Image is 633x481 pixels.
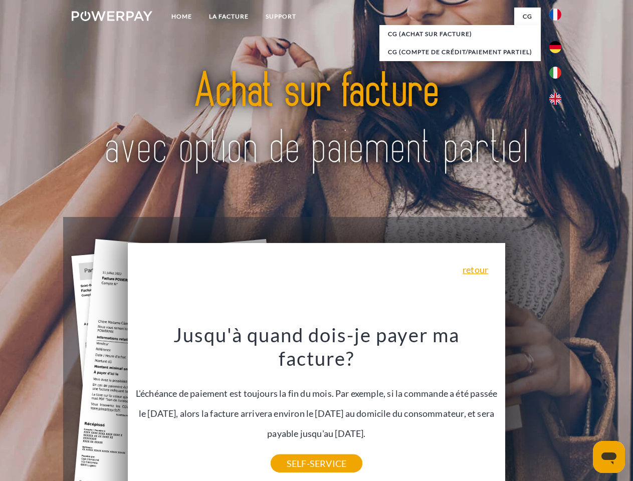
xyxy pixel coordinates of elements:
[134,323,500,463] div: L'échéance de paiement est toujours la fin du mois. Par exemple, si la commande a été passée le [...
[549,41,561,53] img: de
[379,43,541,61] a: CG (Compte de crédit/paiement partiel)
[257,8,305,26] a: Support
[379,25,541,43] a: CG (achat sur facture)
[134,323,500,371] h3: Jusqu'à quand dois-je payer ma facture?
[549,93,561,105] img: en
[593,441,625,473] iframe: Bouton de lancement de la fenêtre de messagerie
[200,8,257,26] a: LA FACTURE
[549,67,561,79] img: it
[163,8,200,26] a: Home
[514,8,541,26] a: CG
[72,11,152,21] img: logo-powerpay-white.svg
[463,265,488,274] a: retour
[271,454,362,472] a: SELF-SERVICE
[549,9,561,21] img: fr
[96,48,537,192] img: title-powerpay_fr.svg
